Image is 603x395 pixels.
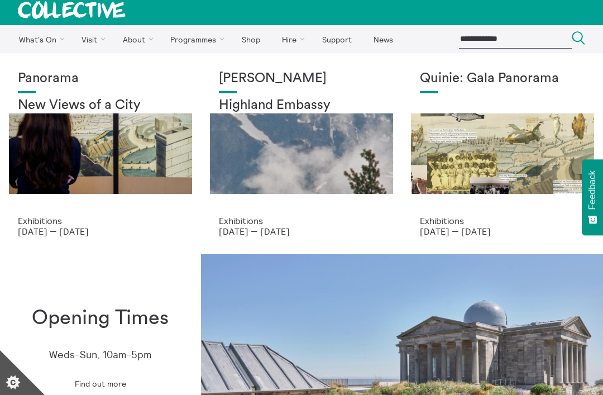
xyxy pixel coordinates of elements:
a: Visit [72,25,111,53]
a: Programmes [161,25,230,53]
h2: Highland Embassy [219,98,384,113]
p: [DATE] — [DATE] [420,226,585,236]
p: Exhibitions [420,216,585,226]
p: [DATE] — [DATE] [18,226,183,236]
a: Support [312,25,361,53]
p: Exhibitions [219,216,384,226]
button: Feedback - Show survey [582,159,603,235]
p: Exhibitions [18,216,183,226]
h1: Panorama [18,71,183,87]
a: What's On [9,25,70,53]
h2: New Views of a City [18,98,183,113]
a: Hire [272,25,310,53]
a: News [363,25,403,53]
p: Weds-Sun, 10am-5pm [49,349,151,361]
h1: Quinie: Gala Panorama [420,71,585,87]
a: Solar wheels 17 [PERSON_NAME] Highland Embassy Exhibitions [DATE] — [DATE] [201,53,402,254]
p: [DATE] — [DATE] [219,226,384,236]
a: About [113,25,159,53]
span: Find out more [75,379,126,388]
a: Josie Vallely Quinie: Gala Panorama Exhibitions [DATE] — [DATE] [402,53,603,254]
h1: [PERSON_NAME] [219,71,384,87]
h1: Opening Times [32,307,169,330]
a: Shop [232,25,270,53]
span: Feedback [587,170,597,210]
